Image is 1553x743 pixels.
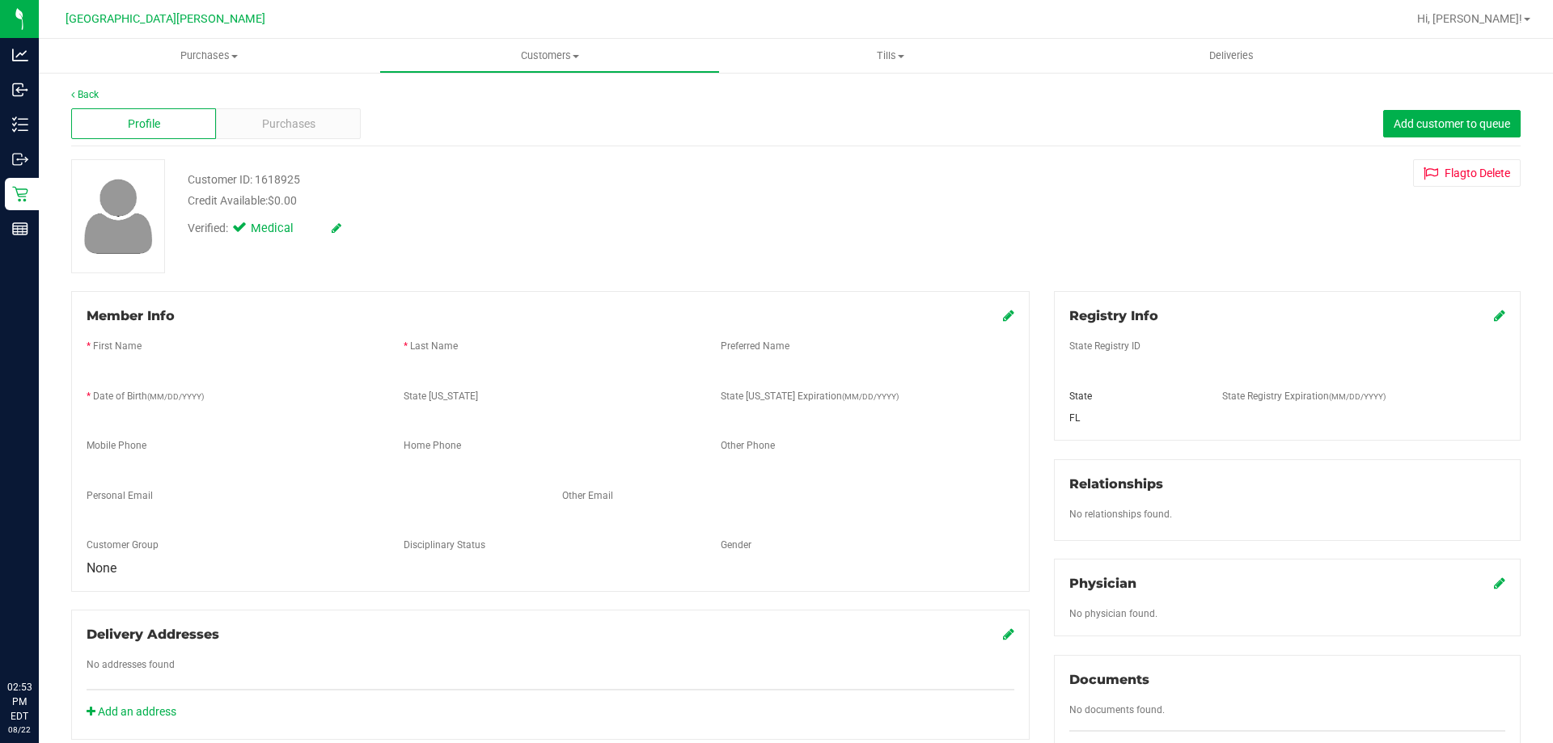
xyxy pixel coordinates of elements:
[87,488,153,503] label: Personal Email
[380,49,719,63] span: Customers
[93,389,204,403] label: Date of Birth
[404,389,478,403] label: State [US_STATE]
[720,39,1060,73] a: Tills
[1069,704,1165,716] span: No documents found.
[1069,476,1163,492] span: Relationships
[87,308,175,323] span: Member Info
[1187,49,1276,63] span: Deliveries
[1417,12,1522,25] span: Hi, [PERSON_NAME]!
[262,116,315,133] span: Purchases
[188,171,300,188] div: Customer ID: 1618925
[1069,672,1149,687] span: Documents
[1069,507,1172,521] label: No relationships found.
[128,116,160,133] span: Profile
[93,339,142,353] label: First Name
[87,657,175,672] label: No addresses found
[87,438,146,453] label: Mobile Phone
[1057,389,1211,403] div: State
[12,116,28,133] inline-svg: Inventory
[147,392,204,401] span: (MM/DD/YYYY)
[39,39,379,73] a: Purchases
[12,221,28,237] inline-svg: Reports
[268,194,297,207] span: $0.00
[1057,411,1211,425] div: FL
[1329,392,1386,401] span: (MM/DD/YYYY)
[562,488,613,503] label: Other Email
[721,438,775,453] label: Other Phone
[87,560,116,576] span: None
[1069,608,1157,619] span: No physician found.
[76,175,161,258] img: user-icon.png
[251,220,315,238] span: Medical
[87,538,159,552] label: Customer Group
[7,680,32,724] p: 02:53 PM EDT
[16,614,65,662] iframe: Resource center
[404,538,485,552] label: Disciplinary Status
[721,389,899,403] label: State [US_STATE] Expiration
[87,705,176,718] a: Add an address
[12,186,28,202] inline-svg: Retail
[39,49,379,63] span: Purchases
[1413,159,1521,187] button: Flagto Delete
[1222,389,1386,403] label: State Registry Expiration
[1061,39,1402,73] a: Deliveries
[1069,308,1158,323] span: Registry Info
[1069,576,1136,591] span: Physician
[1069,339,1140,353] label: State Registry ID
[721,339,789,353] label: Preferred Name
[7,724,32,736] p: 08/22
[721,49,1060,63] span: Tills
[188,192,900,209] div: Credit Available:
[379,39,720,73] a: Customers
[1394,117,1510,130] span: Add customer to queue
[87,627,219,642] span: Delivery Addresses
[842,392,899,401] span: (MM/DD/YYYY)
[66,12,265,26] span: [GEOGRAPHIC_DATA][PERSON_NAME]
[12,82,28,98] inline-svg: Inbound
[12,47,28,63] inline-svg: Analytics
[12,151,28,167] inline-svg: Outbound
[404,438,461,453] label: Home Phone
[1383,110,1521,137] button: Add customer to queue
[188,220,341,238] div: Verified:
[71,89,99,100] a: Back
[410,339,458,353] label: Last Name
[721,538,751,552] label: Gender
